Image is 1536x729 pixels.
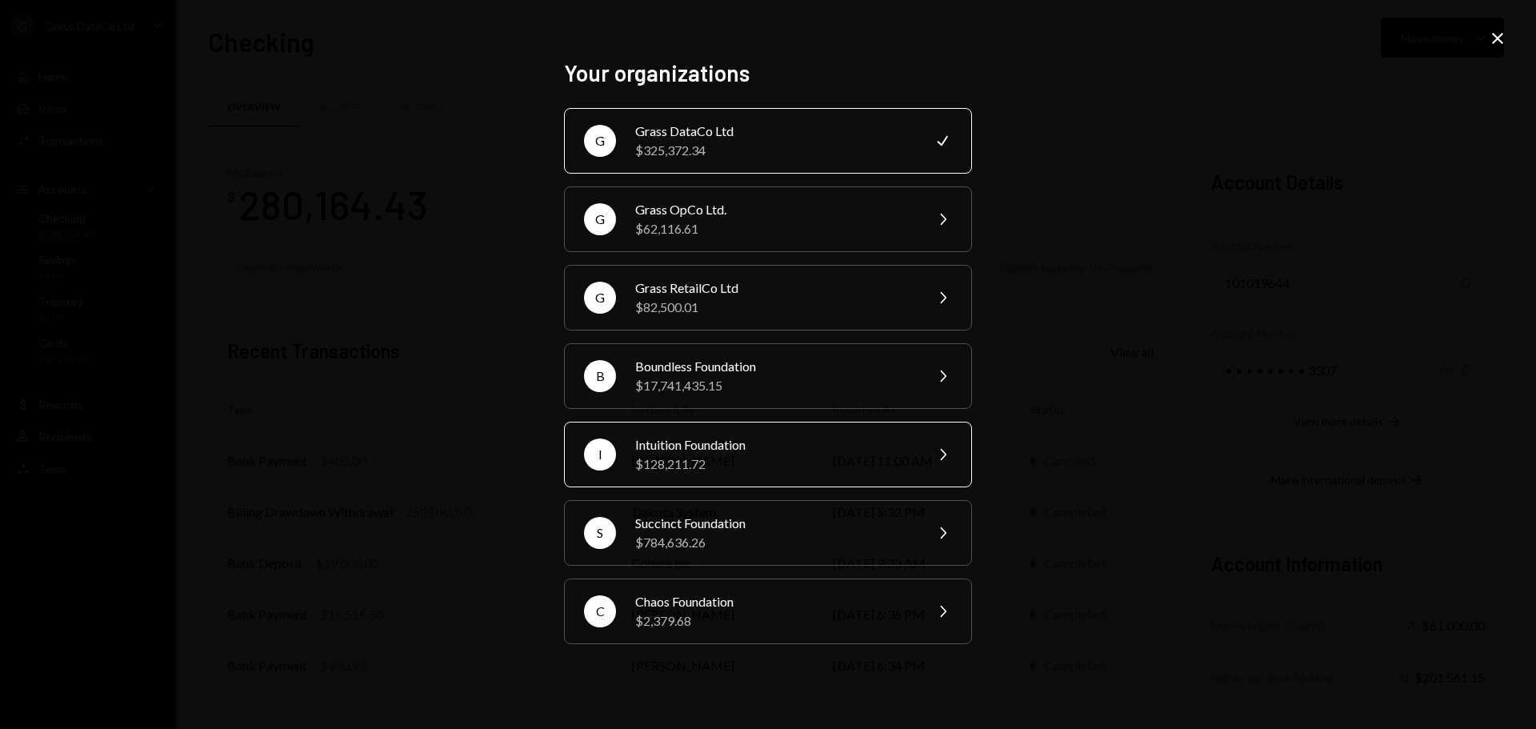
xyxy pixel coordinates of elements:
button: GGrass OpCo Ltd.$62,116.61 [564,186,972,252]
div: $82,500.01 [635,298,914,317]
div: $62,116.61 [635,219,914,238]
div: $784,636.26 [635,533,914,552]
button: CChaos Foundation$2,379.68 [564,579,972,644]
div: Succinct Foundation [635,514,914,533]
div: $128,211.72 [635,455,914,474]
div: Grass RetailCo Ltd [635,278,914,298]
div: G [584,125,616,157]
div: Grass DataCo Ltd [635,122,914,141]
div: G [584,203,616,235]
button: SSuccinct Foundation$784,636.26 [564,500,972,566]
div: Intuition Foundation [635,435,914,455]
div: $325,372.34 [635,141,914,160]
button: GGrass RetailCo Ltd$82,500.01 [564,265,972,330]
div: I [584,439,616,471]
button: GGrass DataCo Ltd$325,372.34 [564,108,972,174]
div: S [584,517,616,549]
button: IIntuition Foundation$128,211.72 [564,422,972,487]
button: BBoundless Foundation$17,741,435.15 [564,343,972,409]
div: B [584,360,616,392]
div: Boundless Foundation [635,357,914,376]
div: Chaos Foundation [635,592,914,611]
div: G [584,282,616,314]
h2: Your organizations [564,58,972,89]
div: $2,379.68 [635,611,914,631]
div: Grass OpCo Ltd. [635,200,914,219]
div: C [584,595,616,627]
div: $17,741,435.15 [635,376,914,395]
